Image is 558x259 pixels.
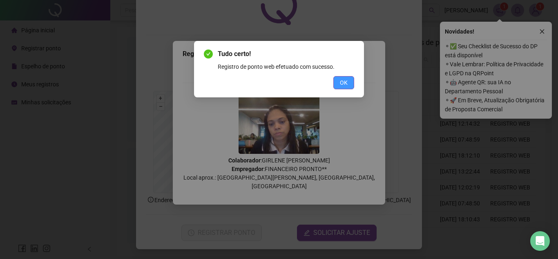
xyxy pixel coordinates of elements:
button: OK [333,76,354,89]
div: Open Intercom Messenger [530,231,550,251]
span: check-circle [204,50,213,59]
span: OK [340,78,348,87]
span: Tudo certo! [218,49,354,59]
div: Registro de ponto web efetuado com sucesso. [218,62,354,71]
